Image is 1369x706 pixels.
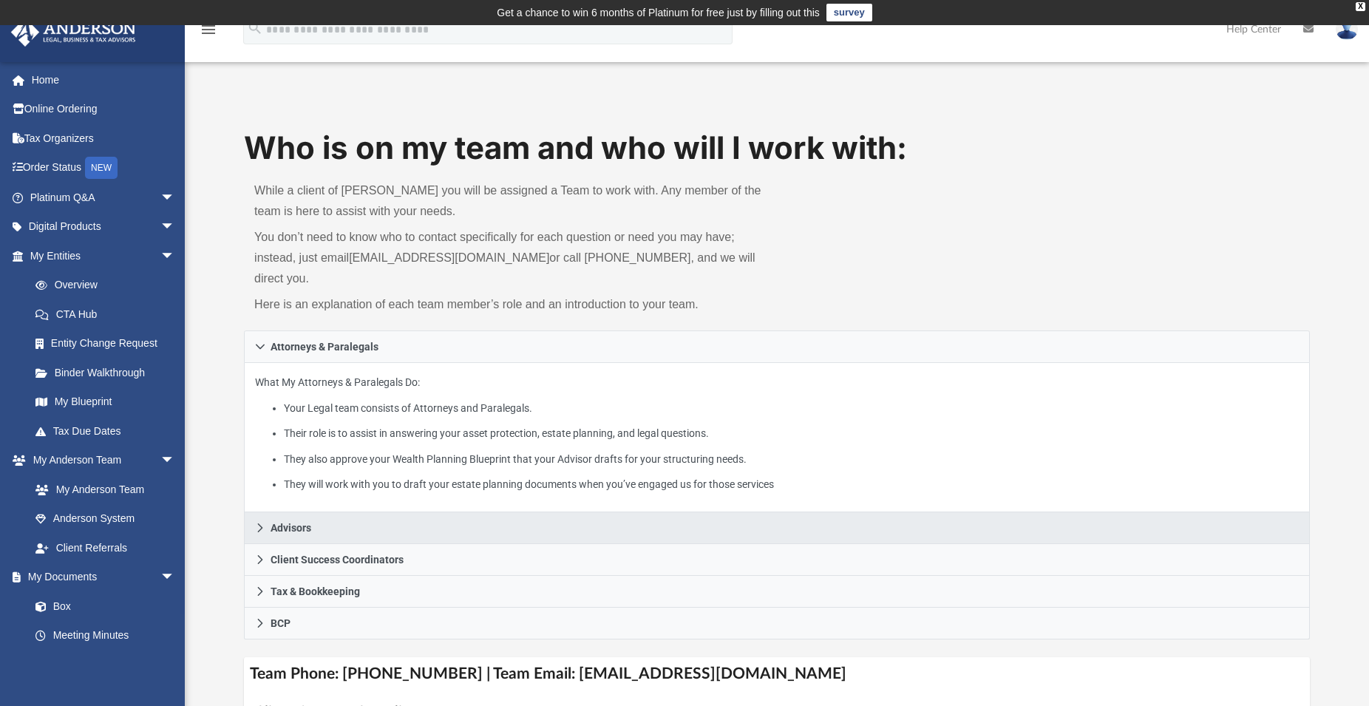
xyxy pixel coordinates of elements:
[244,363,1310,513] div: Attorneys & Paralegals
[21,358,197,387] a: Binder Walkthrough
[10,153,197,183] a: Order StatusNEW
[244,657,1310,690] h4: Team Phone: [PHONE_NUMBER] | Team Email: [EMAIL_ADDRESS][DOMAIN_NAME]
[21,329,197,359] a: Entity Change Request
[7,18,140,47] img: Anderson Advisors Platinum Portal
[10,446,190,475] a: My Anderson Teamarrow_drop_down
[21,475,183,504] a: My Anderson Team
[244,544,1310,576] a: Client Success Coordinators
[160,446,190,476] span: arrow_drop_down
[21,650,183,679] a: Forms Library
[254,180,767,222] p: While a client of [PERSON_NAME] you will be assigned a Team to work with. Any member of the team ...
[160,563,190,593] span: arrow_drop_down
[284,399,1299,418] li: Your Legal team consists of Attorneys and Paralegals.
[21,416,197,446] a: Tax Due Dates
[271,342,378,352] span: Attorneys & Paralegals
[21,591,183,621] a: Box
[1356,2,1365,11] div: close
[10,212,197,242] a: Digital Productsarrow_drop_down
[826,4,872,21] a: survey
[10,65,197,95] a: Home
[160,241,190,271] span: arrow_drop_down
[271,618,291,628] span: BCP
[85,157,118,179] div: NEW
[200,28,217,38] a: menu
[244,126,1310,170] h1: Who is on my team and who will I work with:
[284,424,1299,443] li: Their role is to assist in answering your asset protection, estate planning, and legal questions.
[271,523,311,533] span: Advisors
[244,512,1310,544] a: Advisors
[244,608,1310,639] a: BCP
[21,271,197,300] a: Overview
[160,183,190,213] span: arrow_drop_down
[21,504,190,534] a: Anderson System
[10,241,197,271] a: My Entitiesarrow_drop_down
[21,621,190,651] a: Meeting Minutes
[247,20,263,36] i: search
[255,373,1299,494] p: What My Attorneys & Paralegals Do:
[244,576,1310,608] a: Tax & Bookkeeping
[21,299,197,329] a: CTA Hub
[244,330,1310,363] a: Attorneys & Paralegals
[497,4,820,21] div: Get a chance to win 6 months of Platinum for free just by filling out this
[284,475,1299,494] li: They will work with you to draft your estate planning documents when you’ve engaged us for those ...
[21,387,190,417] a: My Blueprint
[254,227,767,289] p: You don’t need to know who to contact specifically for each question or need you may have; instea...
[160,212,190,242] span: arrow_drop_down
[10,563,190,592] a: My Documentsarrow_drop_down
[200,21,217,38] i: menu
[10,95,197,124] a: Online Ordering
[254,294,767,315] p: Here is an explanation of each team member’s role and an introduction to your team.
[10,123,197,153] a: Tax Organizers
[21,533,190,563] a: Client Referrals
[349,251,549,264] a: [EMAIL_ADDRESS][DOMAIN_NAME]
[271,586,360,597] span: Tax & Bookkeeping
[1336,18,1358,40] img: User Pic
[284,450,1299,469] li: They also approve your Wealth Planning Blueprint that your Advisor drafts for your structuring ne...
[10,183,197,212] a: Platinum Q&Aarrow_drop_down
[271,554,404,565] span: Client Success Coordinators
